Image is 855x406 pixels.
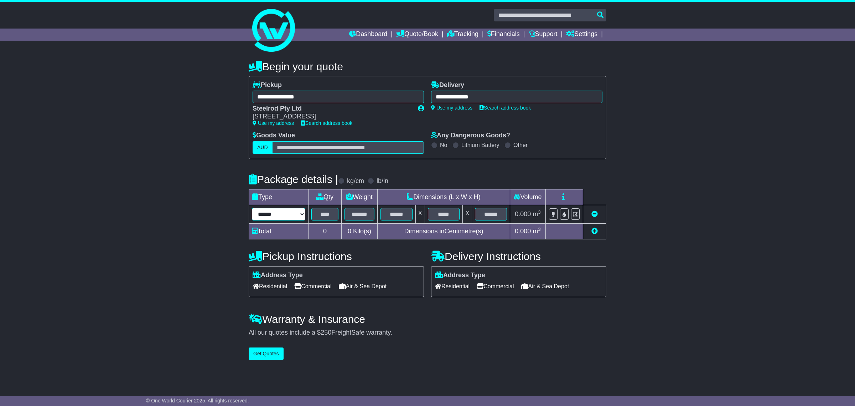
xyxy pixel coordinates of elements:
label: AUD [253,141,273,154]
a: Add new item [591,228,598,235]
td: Dimensions (L x W x H) [377,189,510,205]
span: m [533,228,541,235]
td: Kilo(s) [342,223,378,239]
span: Residential [435,281,470,292]
td: Qty [309,189,342,205]
h4: Warranty & Insurance [249,313,606,325]
a: Search address book [480,105,531,111]
td: Type [249,189,309,205]
label: Address Type [253,271,303,279]
span: 0.000 [515,228,531,235]
span: Commercial [294,281,331,292]
span: Commercial [477,281,514,292]
a: Financials [487,29,520,41]
h4: Delivery Instructions [431,250,606,262]
a: Support [529,29,558,41]
td: Total [249,223,309,239]
label: Any Dangerous Goods? [431,132,510,139]
label: Lithium Battery [461,142,499,148]
a: Search address book [301,120,352,126]
label: Pickup [253,81,282,89]
span: Air & Sea Depot [521,281,569,292]
td: x [415,205,425,223]
td: Volume [510,189,545,205]
div: All our quotes include a $ FreightSafe warranty. [249,329,606,337]
a: Remove this item [591,210,598,218]
h4: Package details | [249,173,338,185]
sup: 3 [538,209,541,215]
button: Get Quotes [249,347,284,360]
div: [STREET_ADDRESS] [253,113,411,121]
label: No [440,142,447,148]
a: Tracking [447,29,478,41]
a: Use my address [253,120,294,126]
span: m [533,210,541,218]
span: © One World Courier 2025. All rights reserved. [146,398,249,404]
label: Goods Value [253,132,295,139]
label: lb/in [377,177,388,185]
td: 0 [309,223,342,239]
a: Dashboard [349,29,387,41]
span: 0.000 [515,210,531,218]
sup: 3 [538,227,541,232]
span: Residential [253,281,287,292]
h4: Begin your quote [249,61,606,72]
div: Steelrod Pty Ltd [253,105,411,113]
label: Address Type [435,271,485,279]
a: Use my address [431,105,472,111]
label: kg/cm [347,177,364,185]
td: Dimensions in Centimetre(s) [377,223,510,239]
a: Settings [566,29,597,41]
label: Delivery [431,81,464,89]
span: Air & Sea Depot [339,281,387,292]
td: Weight [342,189,378,205]
h4: Pickup Instructions [249,250,424,262]
span: 250 [321,329,331,336]
span: 0 [348,228,351,235]
label: Other [513,142,528,148]
td: x [463,205,472,223]
a: Quote/Book [396,29,438,41]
